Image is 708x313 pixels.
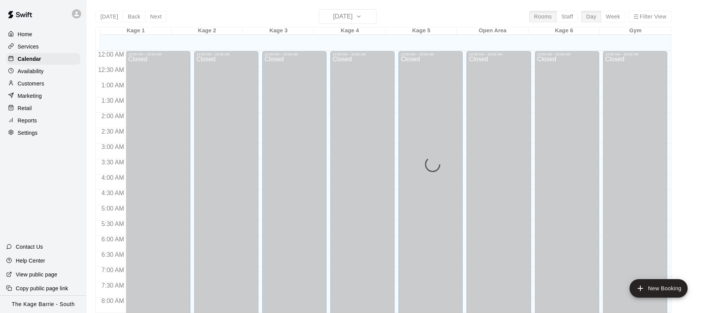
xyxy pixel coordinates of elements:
p: Customers [18,80,44,87]
span: 3:00 AM [100,144,126,150]
span: 12:30 AM [96,67,126,73]
a: Services [6,41,80,52]
div: 12:00 AM – 10:00 AM [197,52,256,56]
span: 5:30 AM [100,221,126,227]
span: 1:30 AM [100,97,126,104]
span: 4:30 AM [100,190,126,196]
p: Availability [18,67,44,75]
p: Calendar [18,55,41,63]
span: 6:30 AM [100,251,126,258]
div: Kage 3 [243,27,314,35]
div: Kage 4 [314,27,386,35]
span: 4:00 AM [100,174,126,181]
p: Home [18,30,32,38]
p: Services [18,43,39,50]
div: 12:00 AM – 10:00 AM [605,52,665,56]
button: add [630,279,688,298]
span: 2:00 AM [100,113,126,119]
div: 12:00 AM – 10:00 AM [128,52,188,56]
div: Kage 5 [386,27,457,35]
div: Open Area [457,27,528,35]
div: Gym [600,27,671,35]
span: 12:00 AM [96,51,126,58]
div: 12:00 AM – 10:00 AM [401,52,460,56]
div: Kage 6 [528,27,600,35]
a: Calendar [6,53,80,65]
div: 12:00 AM – 10:00 AM [537,52,597,56]
div: 12:00 AM – 10:00 AM [469,52,528,56]
div: Kage 2 [172,27,243,35]
div: Kage 1 [100,27,172,35]
span: 8:00 AM [100,298,126,304]
span: 7:00 AM [100,267,126,273]
p: Reports [18,117,37,124]
p: The Kage Barrie - South [12,300,75,308]
p: View public page [16,271,57,278]
p: Help Center [16,257,45,264]
a: Customers [6,78,80,89]
p: Marketing [18,92,42,100]
p: Retail [18,104,32,112]
a: Home [6,28,80,40]
span: 1:00 AM [100,82,126,89]
a: Availability [6,65,80,77]
div: 12:00 AM – 10:00 AM [333,52,392,56]
p: Copy public page link [16,285,68,292]
span: 7:30 AM [100,282,126,289]
a: Reports [6,115,80,126]
a: Marketing [6,90,80,102]
span: 6:00 AM [100,236,126,243]
span: 3:30 AM [100,159,126,166]
a: Retail [6,102,80,114]
p: Settings [18,129,38,137]
p: Contact Us [16,243,43,251]
a: Settings [6,127,80,139]
div: 12:00 AM – 10:00 AM [265,52,324,56]
span: 2:30 AM [100,128,126,135]
span: 5:00 AM [100,205,126,212]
